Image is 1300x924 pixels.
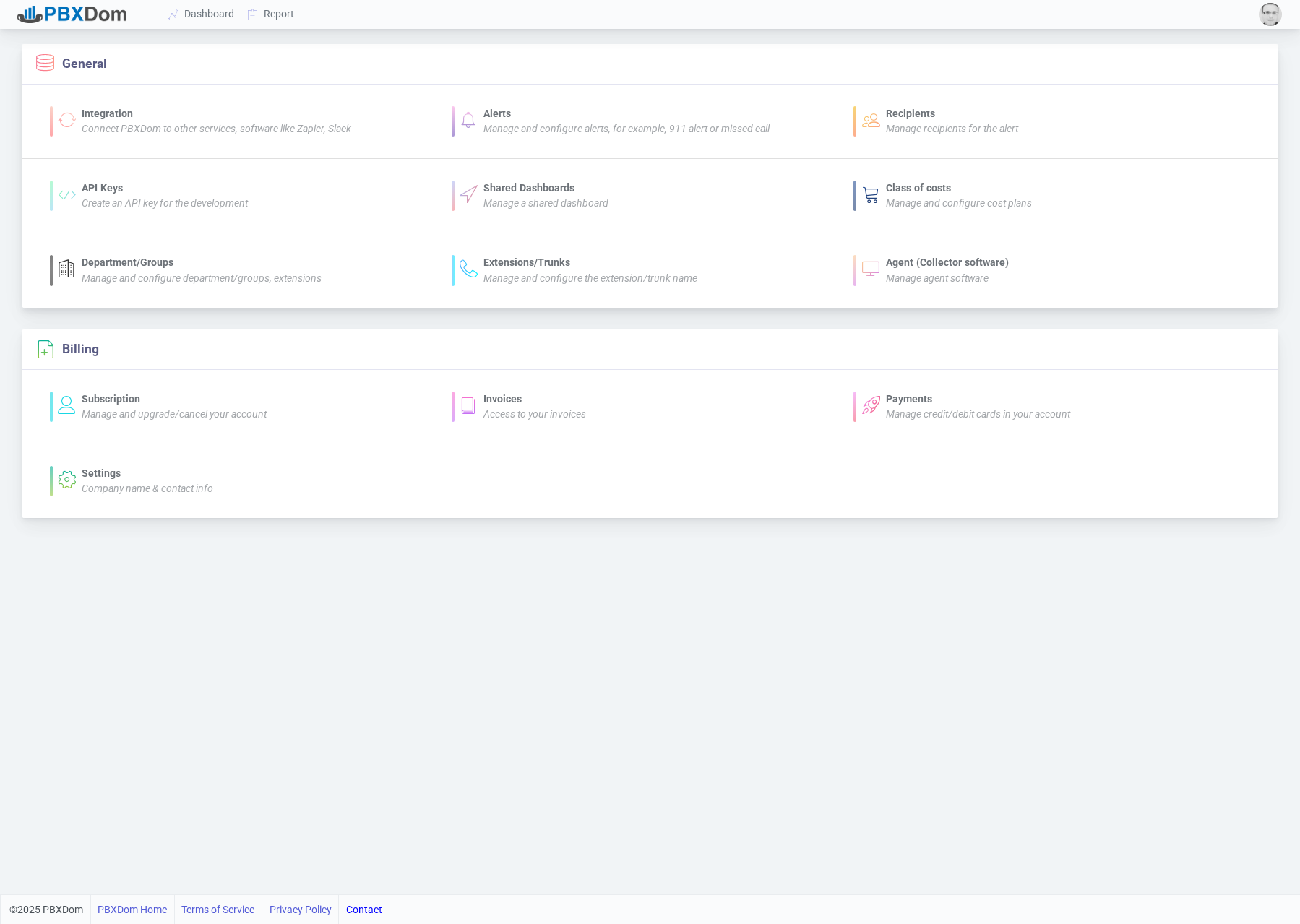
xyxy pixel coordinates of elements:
[886,106,1018,121] div: Recipients
[82,106,351,121] div: Integration
[886,392,1070,407] div: Payments
[82,408,267,420] i: Manage and upgrade/cancel your account
[162,1,241,27] a: Dashboard
[9,895,382,924] div: ©2025 PBXDom
[82,123,351,134] i: Connect PBXDom to other services, software like Zapier, Slack
[886,197,1032,209] i: Manage and configure cost plans
[483,123,770,134] i: Manage and configure alerts, for example, 911 alert or missed call
[82,181,248,196] div: API Keys
[270,895,332,924] a: Privacy Policy
[1259,3,1282,26] img: 59815a3c8890a36c254578057cc7be37
[483,106,770,121] div: Alerts
[82,483,213,494] i: Company name & contact info
[483,392,586,407] div: Invoices
[483,197,608,209] i: Manage a shared dashboard
[483,181,608,196] div: Shared Dashboards
[483,272,697,284] i: Manage and configure the extension/trunk name
[886,123,1018,134] i: Manage recipients for the alert
[886,181,1032,196] div: Class of costs
[886,272,989,284] i: Manage agent software
[82,255,322,270] div: Department/Groups
[886,408,1070,420] i: Manage credit/debit cards in your account
[98,895,167,924] a: PBXDom Home
[82,392,267,407] div: Subscription
[886,255,1009,270] div: Agent (Collector software)
[483,255,697,270] div: Extensions/Trunks
[346,895,382,924] a: Contact
[181,895,254,924] a: Terms of Service
[36,340,99,358] section: Billing
[483,408,586,420] i: Access to your invoices
[82,466,213,481] div: Settings
[82,197,248,209] i: Create an API key for the development
[36,54,107,73] section: General
[241,1,301,27] a: Report
[82,272,322,284] i: Manage and configure department/groups, extensions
